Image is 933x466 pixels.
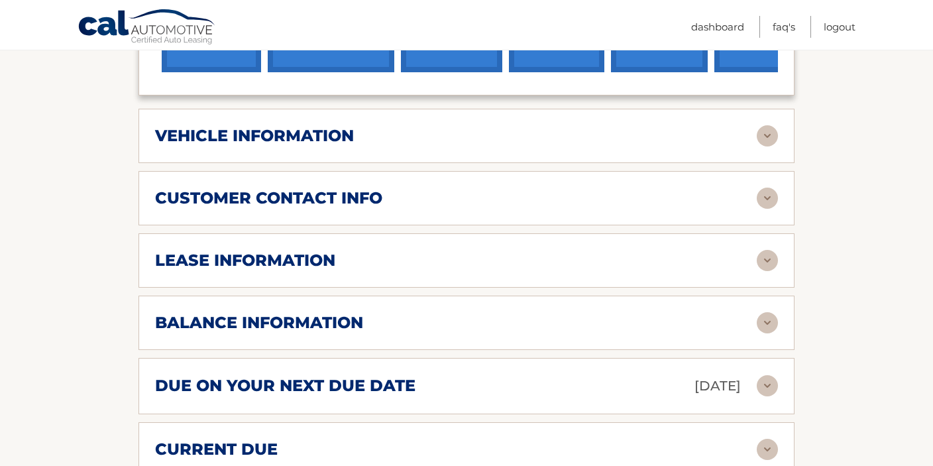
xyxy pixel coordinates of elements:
h2: vehicle information [155,126,354,146]
p: [DATE] [694,375,741,398]
img: accordion-rest.svg [757,439,778,460]
img: accordion-rest.svg [757,125,778,146]
img: accordion-rest.svg [757,188,778,209]
a: Cal Automotive [78,9,217,47]
h2: due on your next due date [155,376,415,396]
h2: current due [155,439,278,459]
h2: lease information [155,251,335,270]
h2: balance information [155,313,363,333]
a: Logout [824,16,855,38]
img: accordion-rest.svg [757,250,778,271]
h2: customer contact info [155,188,382,208]
a: Dashboard [691,16,744,38]
img: accordion-rest.svg [757,375,778,396]
a: FAQ's [773,16,795,38]
img: accordion-rest.svg [757,312,778,333]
